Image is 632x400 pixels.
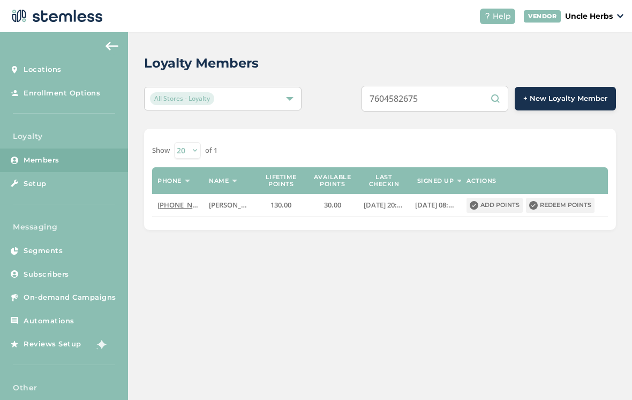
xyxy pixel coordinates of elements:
[150,92,214,105] span: All Stores - Loyalty
[24,269,69,280] span: Subscribers
[157,200,219,210] span: [PHONE_NUMBER]
[157,177,182,184] label: Phone
[185,180,190,182] img: icon-sort-1e1d7615.svg
[152,145,170,156] label: Show
[205,145,217,156] label: of 1
[89,334,111,355] img: glitter-stars-b7820f95.gif
[415,201,456,210] label: 2024-04-08 08:12:24
[24,292,116,303] span: On-demand Campaigns
[209,177,229,184] label: Name
[24,246,63,256] span: Segments
[24,339,81,350] span: Reviews Setup
[578,349,632,400] iframe: Chat Widget
[270,200,291,210] span: 130.00
[260,174,301,188] label: Lifetime points
[565,11,613,22] p: Uncle Herbs
[312,201,353,210] label: 30.00
[24,88,100,99] span: Enrollment Options
[144,54,259,73] h2: Loyalty Members
[364,174,404,188] label: Last checkin
[415,200,465,210] span: [DATE] 08:12:24
[106,42,118,50] img: icon-arrow-back-accent-c549486e.svg
[364,200,414,210] span: [DATE] 20:02:29
[364,201,404,210] label: 2025-07-27 20:02:29
[515,87,616,110] button: + New Loyalty Member
[24,64,62,75] span: Locations
[24,316,74,327] span: Automations
[24,155,59,166] span: Members
[362,86,508,112] input: Search
[232,180,237,182] img: icon-sort-1e1d7615.svg
[417,177,454,184] label: Signed up
[260,201,301,210] label: 130.00
[324,200,341,210] span: 30.00
[484,13,491,19] img: icon-help-white-03924b79.svg
[457,180,462,182] img: icon-sort-1e1d7615.svg
[209,201,250,210] label: Zach
[157,201,198,210] label: (760) 458-2675
[312,174,353,188] label: Available points
[461,167,608,194] th: Actions
[9,5,103,27] img: logo-dark-0685b13c.svg
[526,198,595,213] button: Redeem points
[24,179,47,189] span: Setup
[467,198,523,213] button: Add points
[617,14,623,18] img: icon_down-arrow-small-66adaf34.svg
[209,200,264,210] span: [PERSON_NAME]
[493,11,511,22] span: Help
[524,10,561,23] div: VENDOR
[523,93,607,104] span: + New Loyalty Member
